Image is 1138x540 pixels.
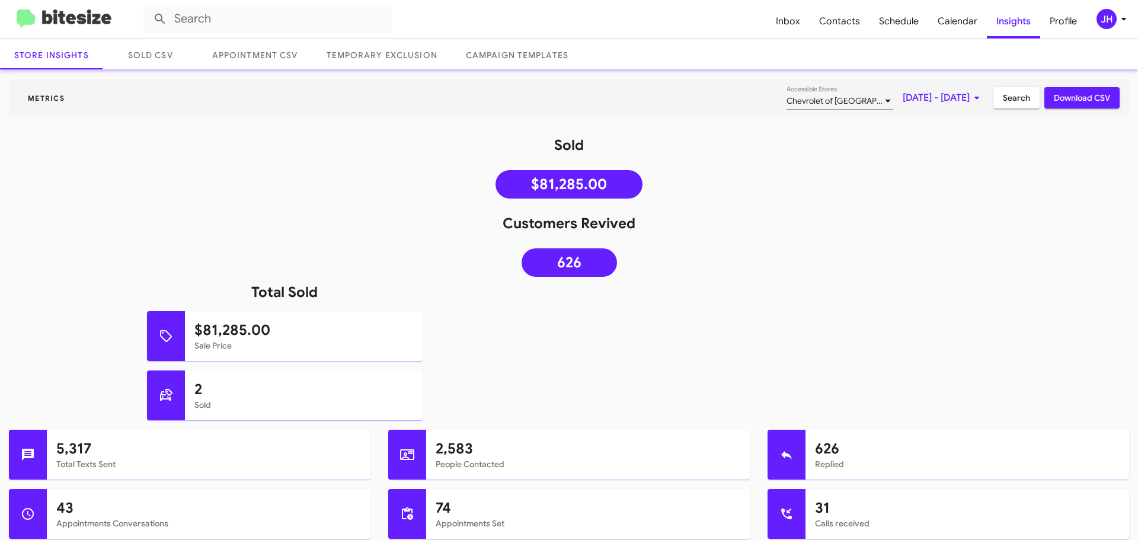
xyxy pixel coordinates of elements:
[815,458,1120,470] mat-card-subtitle: Replied
[56,499,361,517] h1: 43
[531,178,607,190] span: $81,285.00
[1054,87,1110,108] span: Download CSV
[436,517,740,529] mat-card-subtitle: Appointments Set
[56,458,361,470] mat-card-subtitle: Total Texts Sent
[903,87,984,108] span: [DATE] - [DATE]
[56,517,361,529] mat-card-subtitle: Appointments Conversations
[815,499,1120,517] h1: 31
[928,4,987,39] a: Calendar
[18,94,74,103] span: Metrics
[103,41,198,69] a: Sold CSV
[194,399,413,411] mat-card-subtitle: Sold
[557,257,581,269] span: 626
[787,95,916,106] span: Chevrolet of [GEOGRAPHIC_DATA]
[1003,87,1030,108] span: Search
[436,439,740,458] h1: 2,583
[452,41,583,69] a: Campaign Templates
[56,439,361,458] h1: 5,317
[1086,9,1125,29] button: JH
[143,5,392,33] input: Search
[993,87,1040,108] button: Search
[1044,87,1120,108] button: Download CSV
[1097,9,1117,29] div: JH
[810,4,870,39] a: Contacts
[312,41,452,69] a: Temporary Exclusion
[1040,4,1086,39] a: Profile
[194,340,413,352] mat-card-subtitle: Sale Price
[987,4,1040,39] a: Insights
[194,380,413,399] h1: 2
[436,458,740,470] mat-card-subtitle: People Contacted
[893,87,993,108] button: [DATE] - [DATE]
[766,4,810,39] a: Inbox
[815,439,1120,458] h1: 626
[436,499,740,517] h1: 74
[198,41,312,69] a: Appointment CSV
[815,517,1120,529] mat-card-subtitle: Calls received
[870,4,928,39] a: Schedule
[194,321,413,340] h1: $81,285.00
